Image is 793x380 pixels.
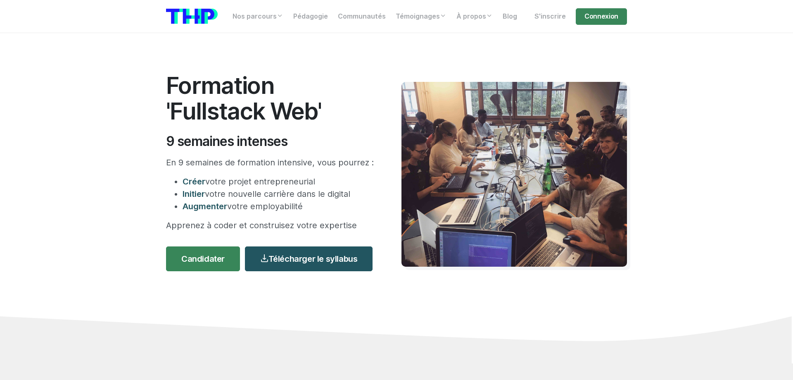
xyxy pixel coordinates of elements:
[576,8,627,25] a: Connexion
[529,8,571,25] a: S'inscrire
[401,82,627,267] img: Travail
[166,219,377,232] p: Apprenez à coder et construisez votre expertise
[183,200,377,213] li: votre employabilité
[183,189,205,199] span: Initier
[451,8,498,25] a: À propos
[498,8,522,25] a: Blog
[166,156,377,169] p: En 9 semaines de formation intensive, vous pourrez :
[166,73,377,124] h1: Formation 'Fullstack Web'
[166,134,377,149] h2: 9 semaines intenses
[166,246,240,271] a: Candidater
[183,175,377,188] li: votre projet entrepreneurial
[183,177,205,186] span: Créer
[333,8,391,25] a: Communautés
[228,8,288,25] a: Nos parcours
[166,9,218,24] img: logo
[288,8,333,25] a: Pédagogie
[245,246,373,271] a: Télécharger le syllabus
[391,8,451,25] a: Témoignages
[183,201,227,211] span: Augmenter
[183,188,377,200] li: votre nouvelle carrière dans le digital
